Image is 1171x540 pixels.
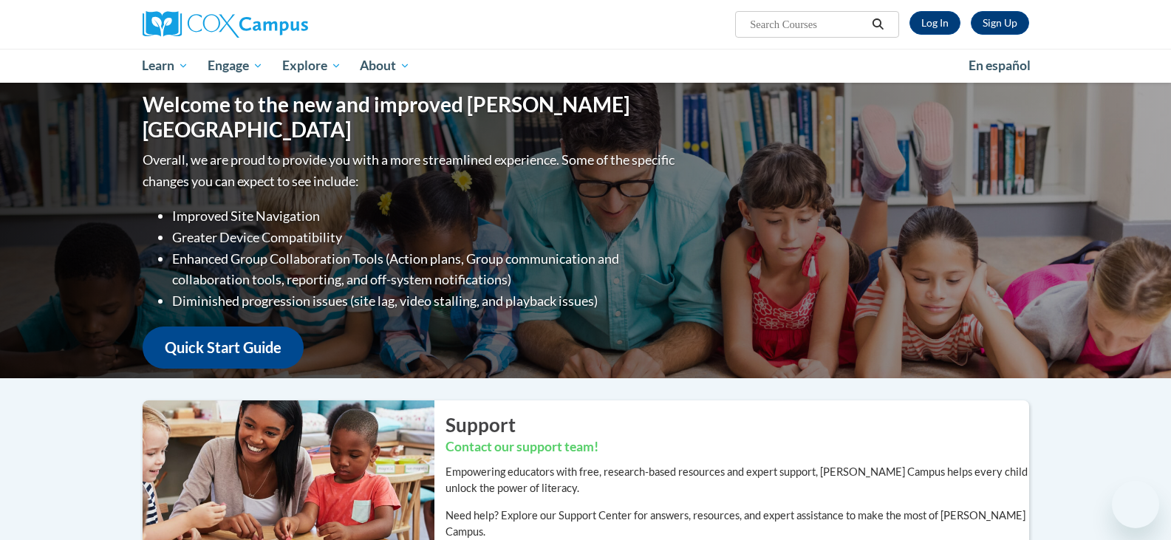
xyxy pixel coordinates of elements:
[133,49,199,83] a: Learn
[172,290,678,312] li: Diminished progression issues (site lag, video stalling, and playback issues)
[959,50,1040,81] a: En español
[198,49,273,83] a: Engage
[909,11,960,35] a: Log In
[143,11,308,38] img: Cox Campus
[120,49,1051,83] div: Main menu
[350,49,420,83] a: About
[143,327,304,369] a: Quick Start Guide
[273,49,351,83] a: Explore
[172,205,678,227] li: Improved Site Navigation
[143,92,678,142] h1: Welcome to the new and improved [PERSON_NAME][GEOGRAPHIC_DATA]
[282,57,341,75] span: Explore
[867,16,889,33] button: Search
[445,507,1029,540] p: Need help? Explore our Support Center for answers, resources, and expert assistance to make the m...
[969,58,1031,73] span: En español
[445,411,1029,438] h2: Support
[445,464,1029,496] p: Empowering educators with free, research-based resources and expert support, [PERSON_NAME] Campus...
[142,57,188,75] span: Learn
[172,248,678,291] li: Enhanced Group Collaboration Tools (Action plans, Group communication and collaboration tools, re...
[1112,481,1159,528] iframe: Button to launch messaging window
[208,57,263,75] span: Engage
[143,11,423,38] a: Cox Campus
[143,149,678,192] p: Overall, we are proud to provide you with a more streamlined experience. Some of the specific cha...
[172,227,678,248] li: Greater Device Compatibility
[360,57,410,75] span: About
[445,438,1029,457] h3: Contact our support team!
[748,16,867,33] input: Search Courses
[971,11,1029,35] a: Register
